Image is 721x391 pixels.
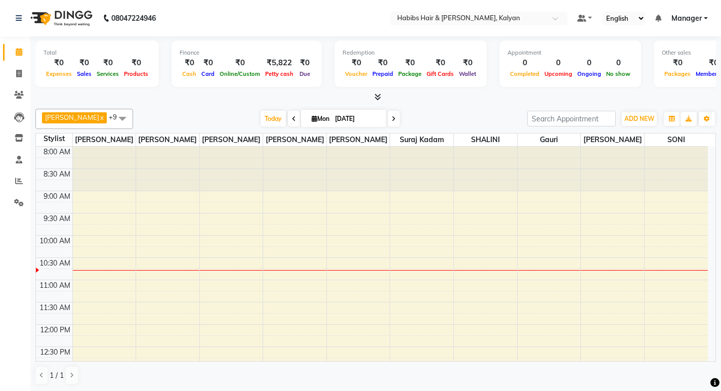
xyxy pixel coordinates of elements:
div: 0 [507,57,542,69]
span: Wallet [456,70,479,77]
span: 1 / 1 [50,370,64,381]
span: Completed [507,70,542,77]
span: Upcoming [542,70,575,77]
span: SHALINI [454,134,517,146]
div: ₹0 [121,57,151,69]
div: ₹0 [217,57,263,69]
span: Suraj Kadam [390,134,453,146]
span: SONI [645,134,708,146]
span: Package [396,70,424,77]
span: No show [604,70,633,77]
span: [PERSON_NAME] [263,134,326,146]
div: 0 [542,57,575,69]
div: ₹0 [44,57,74,69]
div: Stylist [36,134,72,144]
div: ₹0 [94,57,121,69]
span: ADD NEW [624,115,654,122]
a: x [99,113,104,121]
div: Redemption [343,49,479,57]
span: Services [94,70,121,77]
div: 9:30 AM [41,213,72,224]
span: Packages [662,70,693,77]
div: 11:00 AM [37,280,72,291]
span: Expenses [44,70,74,77]
span: Petty cash [263,70,296,77]
span: Manager [671,13,702,24]
span: [PERSON_NAME] [327,134,390,146]
span: Cash [180,70,199,77]
span: Online/Custom [217,70,263,77]
b: 08047224946 [111,4,156,32]
div: 0 [575,57,604,69]
div: 10:00 AM [37,236,72,246]
div: 8:30 AM [41,169,72,180]
div: ₹0 [296,57,314,69]
div: 9:00 AM [41,191,72,202]
button: ADD NEW [622,112,657,126]
div: ₹0 [343,57,370,69]
div: 12:30 PM [38,347,72,358]
div: ₹5,822 [263,57,296,69]
span: Mon [309,115,332,122]
div: ₹0 [396,57,424,69]
div: ₹0 [74,57,94,69]
span: [PERSON_NAME] [136,134,199,146]
div: ₹0 [199,57,217,69]
span: Products [121,70,151,77]
input: Search Appointment [527,111,616,126]
div: ₹0 [662,57,693,69]
span: Gauri [518,134,581,146]
div: 8:00 AM [41,147,72,157]
div: 11:30 AM [37,302,72,313]
input: 2025-09-01 [332,111,383,126]
span: Ongoing [575,70,604,77]
div: ₹0 [370,57,396,69]
div: 12:00 PM [38,325,72,335]
span: +9 [109,113,124,121]
span: Gift Cards [424,70,456,77]
span: Card [199,70,217,77]
span: Today [261,111,286,126]
img: logo [26,4,95,32]
div: ₹0 [180,57,199,69]
div: Total [44,49,151,57]
span: [PERSON_NAME] [200,134,263,146]
span: Sales [74,70,94,77]
div: Finance [180,49,314,57]
span: Due [297,70,313,77]
div: 0 [604,57,633,69]
span: [PERSON_NAME] [45,113,99,121]
span: Prepaid [370,70,396,77]
span: Voucher [343,70,370,77]
div: 10:30 AM [37,258,72,269]
div: ₹0 [424,57,456,69]
div: ₹0 [456,57,479,69]
div: Appointment [507,49,633,57]
span: [PERSON_NAME] [73,134,136,146]
span: [PERSON_NAME] [581,134,644,146]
